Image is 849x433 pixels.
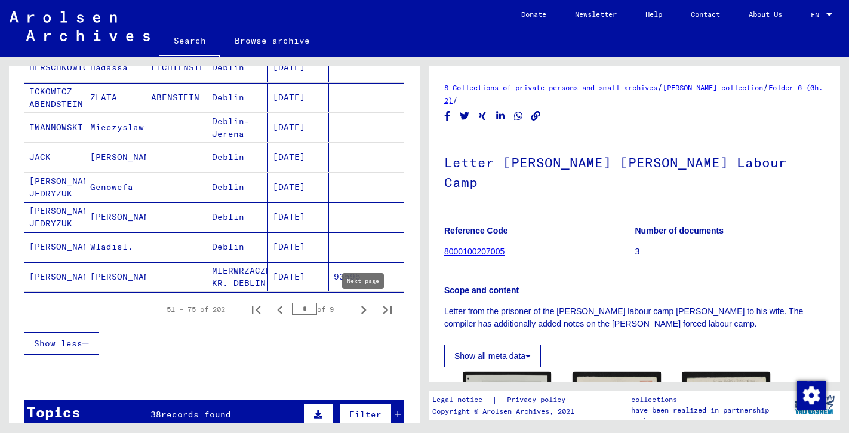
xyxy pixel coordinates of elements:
[663,83,763,92] a: [PERSON_NAME] collection
[85,262,146,291] mat-cell: [PERSON_NAME]
[85,113,146,142] mat-cell: Mieczyslaw
[441,109,454,124] button: Share on Facebook
[10,11,150,41] img: Arolsen_neg.svg
[268,83,329,112] mat-cell: [DATE]
[459,109,471,124] button: Share on Twitter
[453,94,458,105] span: /
[24,53,85,82] mat-cell: HERSCHKOWICZ
[635,226,724,235] b: Number of documents
[244,297,268,321] button: First page
[159,26,220,57] a: Search
[339,403,392,426] button: Filter
[268,297,292,321] button: Previous page
[24,113,85,142] mat-cell: IWANNOWSKI
[85,53,146,82] mat-cell: Hadassa
[792,390,837,420] img: yv_logo.png
[207,173,268,202] mat-cell: Deblin
[268,173,329,202] mat-cell: [DATE]
[146,83,207,112] mat-cell: ABENSTEIN
[432,394,580,406] div: |
[349,409,382,420] span: Filter
[444,345,541,367] button: Show all meta data
[292,303,352,315] div: of 9
[444,285,519,295] b: Scope and content
[207,143,268,172] mat-cell: Deblin
[34,338,82,349] span: Show less
[220,26,324,55] a: Browse archive
[432,406,580,417] p: Copyright © Arolsen Archives, 2021
[207,113,268,142] mat-cell: Deblin-Jerena
[268,262,329,291] mat-cell: [DATE]
[512,109,525,124] button: Share on WhatsApp
[146,53,207,82] mat-cell: LICHTENSTEIN
[24,262,85,291] mat-cell: [PERSON_NAME]
[268,202,329,232] mat-cell: [DATE]
[207,83,268,112] mat-cell: Deblin
[207,262,268,291] mat-cell: MIERWRZACZKA, KR. DEBLIN
[24,143,85,172] mat-cell: JACK
[268,113,329,142] mat-cell: [DATE]
[207,202,268,232] mat-cell: Deblin
[27,401,81,423] div: Topics
[85,202,146,232] mat-cell: [PERSON_NAME]
[376,297,399,321] button: Last page
[494,109,507,124] button: Share on LinkedIn
[24,332,99,355] button: Show less
[24,202,85,232] mat-cell: [PERSON_NAME] JEDRYZUK
[85,232,146,262] mat-cell: Wladisl.
[268,143,329,172] mat-cell: [DATE]
[797,381,826,410] img: Change consent
[161,409,231,420] span: records found
[85,83,146,112] mat-cell: ZLATA
[352,297,376,321] button: Next page
[763,82,768,93] span: /
[167,304,225,315] div: 51 – 75 of 202
[444,135,825,207] h1: Letter [PERSON_NAME] [PERSON_NAME] Labour Camp
[444,226,508,235] b: Reference Code
[24,83,85,112] mat-cell: ICKOWICZ ABENDSTEIN
[497,394,580,406] a: Privacy policy
[24,173,85,202] mat-cell: [PERSON_NAME] JEDRYZUK
[329,262,404,291] mat-cell: 93595
[444,247,505,256] a: 8000100207005
[85,143,146,172] mat-cell: [PERSON_NAME]
[657,82,663,93] span: /
[444,305,825,330] p: Letter from the prisoner of the [PERSON_NAME] labour camp [PERSON_NAME] to his wife. The compiler...
[24,232,85,262] mat-cell: [PERSON_NAME]
[85,173,146,202] mat-cell: Genowefa
[631,383,789,405] p: The Arolsen Archives online collections
[207,232,268,262] mat-cell: Deblin
[207,53,268,82] mat-cell: Deblin
[444,83,657,92] a: 8 Collections of private persons and small archives
[432,394,492,406] a: Legal notice
[811,11,824,19] span: EN
[530,109,542,124] button: Copy link
[150,409,161,420] span: 38
[268,232,329,262] mat-cell: [DATE]
[635,245,826,258] p: 3
[476,109,489,124] button: Share on Xing
[268,53,329,82] mat-cell: [DATE]
[631,405,789,426] p: have been realized in partnership with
